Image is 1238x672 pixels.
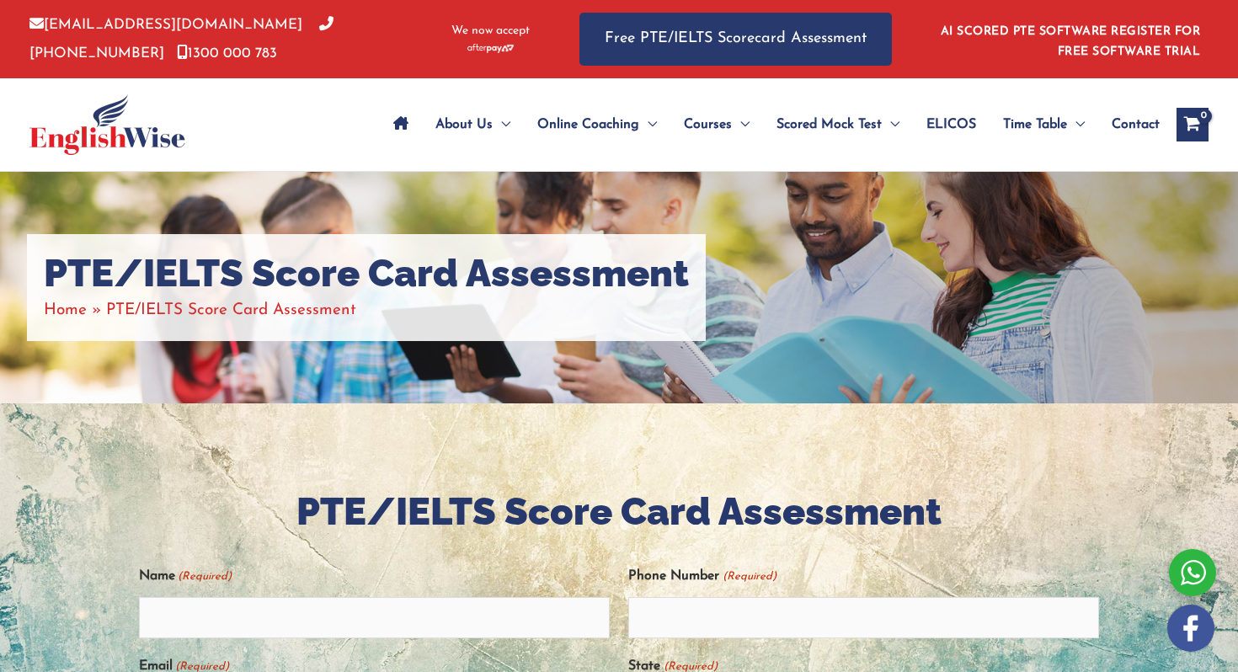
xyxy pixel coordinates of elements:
[537,95,639,154] span: Online Coaching
[435,95,493,154] span: About Us
[941,25,1201,58] a: AI SCORED PTE SOFTWARE REGISTER FOR FREE SOFTWARE TRIAL
[44,302,87,318] a: Home
[1167,605,1214,652] img: white-facebook.png
[1177,108,1209,141] a: View Shopping Cart, empty
[1098,95,1160,154] a: Contact
[422,95,524,154] a: About UsMenu Toggle
[990,95,1098,154] a: Time TableMenu Toggle
[524,95,670,154] a: Online CoachingMenu Toggle
[670,95,763,154] a: CoursesMenu Toggle
[639,95,657,154] span: Menu Toggle
[763,95,913,154] a: Scored Mock TestMenu Toggle
[913,95,990,154] a: ELICOS
[29,18,302,32] a: [EMAIL_ADDRESS][DOMAIN_NAME]
[177,563,232,590] span: (Required)
[776,95,882,154] span: Scored Mock Test
[177,46,277,61] a: 1300 000 783
[1112,95,1160,154] span: Contact
[684,95,732,154] span: Courses
[380,95,1160,154] nav: Site Navigation: Main Menu
[29,18,334,60] a: [PHONE_NUMBER]
[451,23,530,40] span: We now accept
[44,296,689,324] nav: Breadcrumbs
[628,563,776,590] label: Phone Number
[44,251,689,296] h1: PTE/IELTS Score Card Assessment
[467,44,514,53] img: Afterpay-Logo
[139,563,232,590] label: Name
[139,488,1099,537] h2: PTE/IELTS Score Card Assessment
[106,302,356,318] span: PTE/IELTS Score Card Assessment
[29,94,185,155] img: cropped-ew-logo
[882,95,899,154] span: Menu Toggle
[721,563,776,590] span: (Required)
[1003,95,1067,154] span: Time Table
[1067,95,1085,154] span: Menu Toggle
[732,95,750,154] span: Menu Toggle
[926,95,976,154] span: ELICOS
[579,13,892,66] a: Free PTE/IELTS Scorecard Assessment
[493,95,510,154] span: Menu Toggle
[931,12,1209,67] aside: Header Widget 1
